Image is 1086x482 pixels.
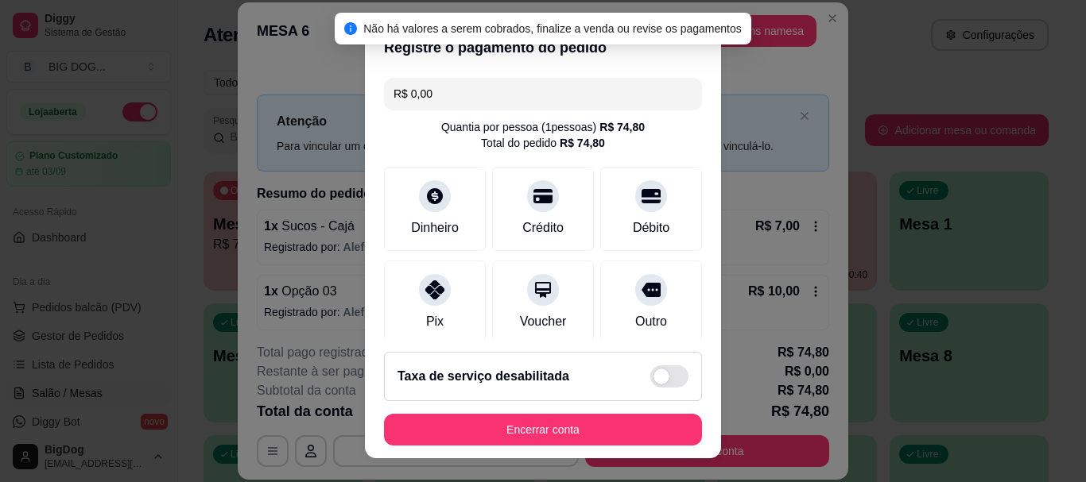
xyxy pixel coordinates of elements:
[363,22,742,35] span: Não há valores a serem cobrados, finalize a venda ou revise os pagamentos
[522,218,564,237] div: Crédito
[365,24,721,71] header: Registre o pagamento do pedido
[520,312,567,331] div: Voucher
[394,78,692,110] input: Ex.: hambúrguer de cordeiro
[560,135,605,151] div: R$ 74,80
[441,119,645,135] div: Quantia por pessoa ( 1 pessoas)
[384,414,702,445] button: Encerrar conta
[635,312,667,331] div: Outro
[633,218,669,237] div: Débito
[411,218,459,237] div: Dinheiro
[599,119,645,135] div: R$ 74,80
[426,312,444,331] div: Pix
[481,135,605,151] div: Total do pedido
[344,22,357,35] span: info-circle
[398,367,569,386] h2: Taxa de serviço desabilitada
